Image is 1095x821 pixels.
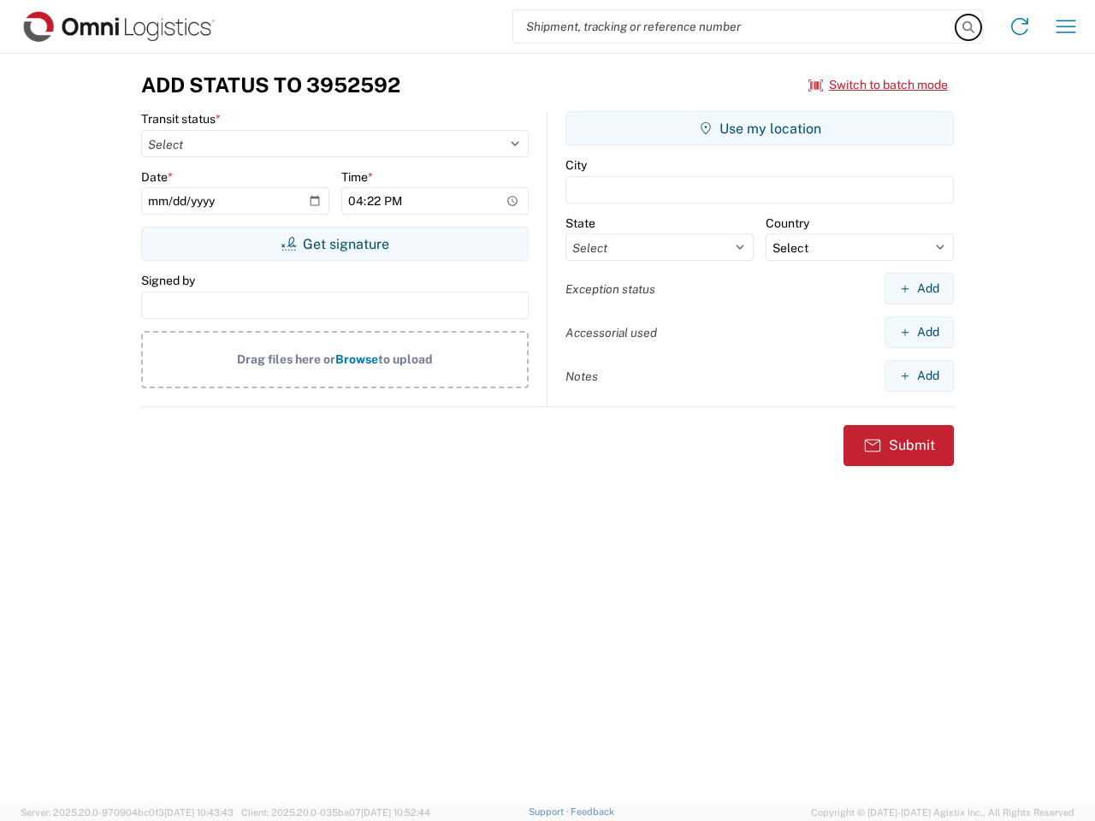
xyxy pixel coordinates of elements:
[237,352,335,366] span: Drag files here or
[885,360,954,392] button: Add
[811,805,1074,820] span: Copyright © [DATE]-[DATE] Agistix Inc., All Rights Reserved
[808,71,948,99] button: Switch to batch mode
[565,111,954,145] button: Use my location
[164,807,234,818] span: [DATE] 10:43:43
[141,273,195,288] label: Signed by
[565,281,655,297] label: Exception status
[141,169,173,185] label: Date
[378,352,433,366] span: to upload
[885,316,954,348] button: Add
[241,807,430,818] span: Client: 2025.20.0-035ba07
[571,806,614,817] a: Feedback
[513,10,956,43] input: Shipment, tracking or reference number
[335,352,378,366] span: Browse
[141,227,529,261] button: Get signature
[21,807,234,818] span: Server: 2025.20.0-970904bc0f3
[766,216,809,231] label: Country
[885,273,954,304] button: Add
[529,806,571,817] a: Support
[341,169,373,185] label: Time
[565,157,587,173] label: City
[565,325,657,340] label: Accessorial used
[141,111,221,127] label: Transit status
[141,73,400,97] h3: Add Status to 3952592
[843,425,954,466] button: Submit
[565,216,595,231] label: State
[565,369,598,384] label: Notes
[361,807,430,818] span: [DATE] 10:52:44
